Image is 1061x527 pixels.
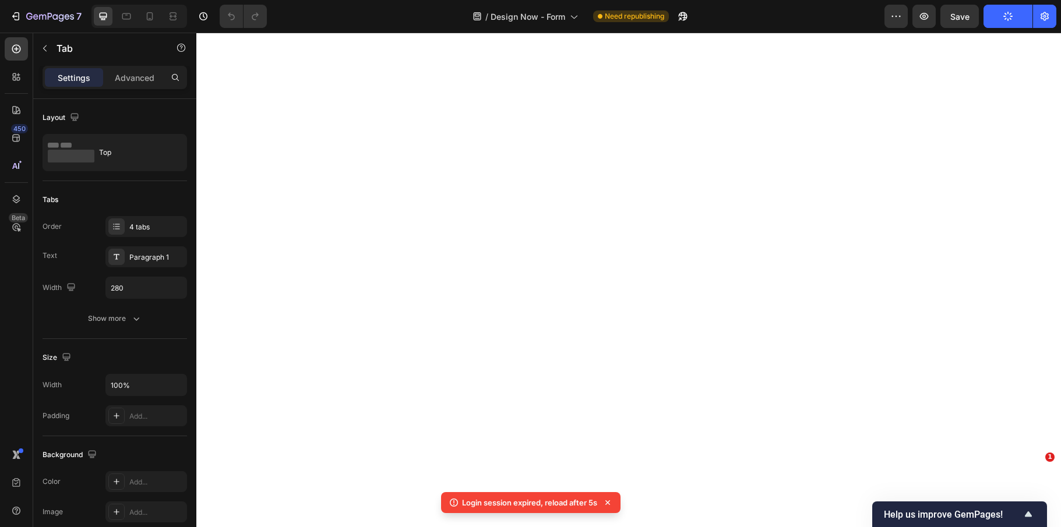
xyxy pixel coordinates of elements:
button: 7 [5,5,87,28]
div: Text [43,250,57,261]
p: Advanced [115,72,154,84]
span: / [485,10,488,23]
span: Save [950,12,970,22]
div: Layout [43,110,82,126]
iframe: Design area [196,33,1061,527]
button: Show survey - Help us improve GemPages! [884,507,1035,521]
span: Need republishing [605,11,664,22]
div: 4 tabs [129,222,184,232]
p: Settings [58,72,90,84]
input: Auto [106,374,186,395]
p: Tab [57,41,156,55]
div: Add... [129,411,184,422]
button: Save [940,5,979,28]
div: Order [43,221,62,232]
iframe: Intercom live chat [1021,470,1049,498]
div: Image [43,507,63,517]
div: Background [43,447,99,463]
div: Add... [129,477,184,487]
div: Width [43,280,78,296]
div: Width [43,380,62,390]
div: Color [43,476,61,487]
span: Help us improve GemPages! [884,509,1021,520]
p: Login session expired, reload after 5s [462,497,597,508]
div: Size [43,350,73,366]
span: 1 [1045,452,1055,462]
p: 7 [76,9,82,23]
div: Beta [9,213,28,222]
div: Show more [88,313,142,324]
input: Auto [106,277,186,298]
div: Padding [43,411,69,421]
div: Top [99,139,170,166]
span: Design Now - Form [491,10,565,23]
div: Tabs [43,194,58,205]
div: Paragraph 1 [129,252,184,263]
div: Add... [129,507,184,518]
button: Show more [43,308,187,329]
div: 450 [11,124,28,133]
div: Undo/Redo [220,5,267,28]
